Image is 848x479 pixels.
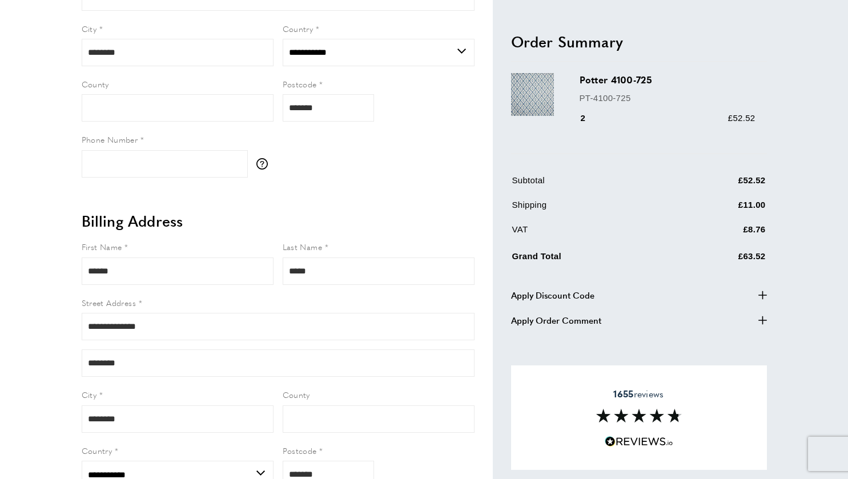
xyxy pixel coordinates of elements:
[256,158,274,170] button: More information
[82,241,122,252] span: First Name
[676,222,765,244] td: £8.76
[82,78,109,90] span: County
[596,409,682,422] img: Reviews section
[511,313,601,327] span: Apply Order Comment
[580,111,602,124] div: 2
[512,173,675,195] td: Subtotal
[512,247,675,271] td: Grand Total
[511,288,594,301] span: Apply Discount Code
[82,297,136,308] span: Street Address
[613,388,664,399] span: reviews
[605,436,673,447] img: Reviews.io 5 stars
[512,222,675,244] td: VAT
[580,91,755,104] p: PT-4100-725
[580,73,755,86] h3: Potter 4100-725
[613,387,633,400] strong: 1655
[676,198,765,220] td: £11.00
[82,23,97,34] span: City
[82,134,138,145] span: Phone Number
[728,112,755,122] span: £52.52
[82,445,112,456] span: Country
[676,247,765,271] td: £63.52
[283,23,314,34] span: Country
[283,389,310,400] span: County
[82,389,97,400] span: City
[676,173,765,195] td: £52.52
[512,198,675,220] td: Shipping
[283,241,323,252] span: Last Name
[511,73,554,116] img: Potter 4100-725
[511,31,767,51] h2: Order Summary
[283,445,317,456] span: Postcode
[283,78,317,90] span: Postcode
[82,211,475,231] h2: Billing Address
